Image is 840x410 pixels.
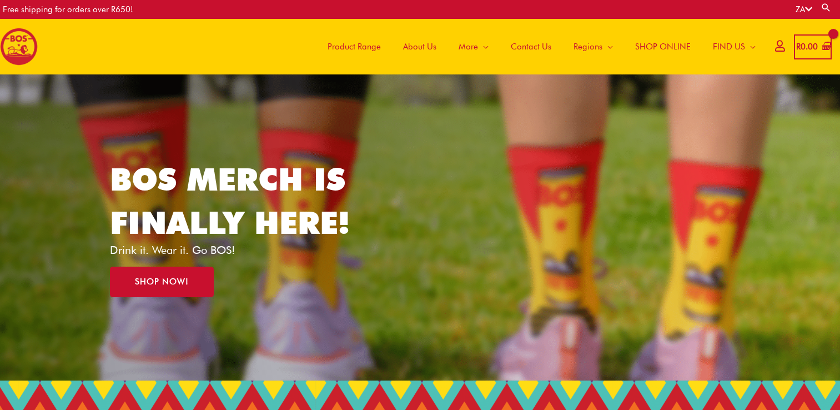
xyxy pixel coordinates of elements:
a: Contact Us [500,19,562,74]
a: More [447,19,500,74]
span: More [459,30,478,63]
a: Search button [821,2,832,13]
span: Product Range [328,30,381,63]
span: About Us [403,30,436,63]
span: SHOP NOW! [135,278,189,286]
bdi: 0.00 [796,42,818,52]
a: SHOP NOW! [110,267,214,297]
a: BOS MERCH IS FINALLY HERE! [110,161,350,241]
span: Contact Us [511,30,551,63]
a: View Shopping Cart, empty [794,34,832,59]
a: About Us [392,19,447,74]
span: R [796,42,801,52]
span: FIND US [713,30,745,63]
a: ZA [796,4,812,14]
a: Regions [562,19,624,74]
nav: Site Navigation [308,19,767,74]
span: SHOP ONLINE [635,30,691,63]
a: Product Range [316,19,392,74]
p: Drink it. Wear it. Go BOS! [110,244,366,256]
a: SHOP ONLINE [624,19,702,74]
span: Regions [574,30,602,63]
